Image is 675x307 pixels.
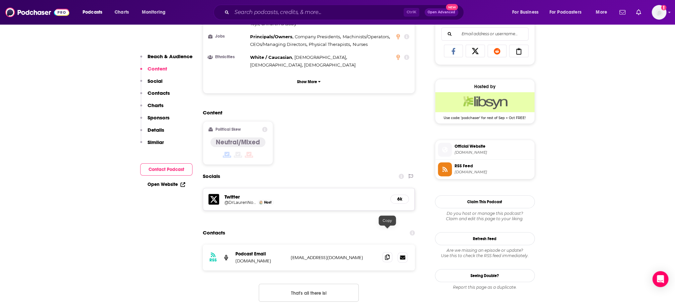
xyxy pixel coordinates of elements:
h3: Ethnicities [208,55,247,59]
button: Social [140,78,163,90]
span: Nurses [353,42,368,47]
a: @DrLaurenNoel [224,200,256,205]
span: Monitoring [142,8,166,17]
span: White / Caucasian [250,55,292,60]
h5: 6k [396,196,403,202]
span: [DEMOGRAPHIC_DATA] [250,62,302,68]
span: Do you host or manage this podcast? [435,211,535,216]
span: Official Website [455,143,532,149]
div: Claim and edit this page to your liking. [435,211,535,222]
span: Toys, Children & Baby [250,21,296,26]
h3: RSS [209,257,217,263]
span: RSS Feed [455,163,532,169]
a: Share on Reddit [488,45,507,57]
div: Report this page as a duplicate. [435,285,535,290]
h4: Neutral/Mixed [216,138,260,146]
a: Open Website [148,182,185,187]
button: Open AdvancedNew [425,8,458,16]
input: Search podcasts, credits, & more... [232,7,404,18]
span: blogtalkradio.com [455,150,532,155]
span: , [295,33,341,41]
div: Copy [379,216,396,226]
a: Show notifications dropdown [617,7,628,18]
span: [DEMOGRAPHIC_DATA] [304,62,356,68]
img: Libsyn Deal: Use code: 'podchaser' for rest of Sep + Oct FREE! [435,92,534,112]
button: Contacts [140,90,170,102]
button: open menu [78,7,111,18]
a: Libsyn Deal: Use code: 'podchaser' for rest of Sep + Oct FREE! [435,92,534,119]
div: Open Intercom Messenger [652,271,668,287]
p: [DOMAIN_NAME] [235,258,285,264]
h5: Twitter [224,194,385,200]
span: , [343,33,390,41]
span: For Podcasters [549,8,581,17]
button: Show profile menu [652,5,666,20]
span: More [596,8,607,17]
div: Search podcasts, credits, & more... [220,5,470,20]
p: Similar [148,139,164,145]
span: Physical Therapists [309,42,350,47]
a: Copy Link [509,45,528,57]
button: Charts [140,102,164,114]
h3: Jobs [208,34,247,39]
h2: Content [203,109,410,116]
p: Content [148,66,167,72]
span: Machinists/Operators [343,34,389,39]
img: Podchaser - Follow, Share and Rate Podcasts [5,6,69,19]
span: Logged in as Ashley_Beenen [652,5,666,20]
p: Show More [297,79,317,84]
button: Claim This Podcast [435,195,535,208]
p: Reach & Audience [148,53,192,60]
span: , [294,54,347,61]
div: Hosted by [435,84,534,89]
a: Share on Facebook [444,45,463,57]
a: Charts [110,7,133,18]
button: Contact Podcast [140,163,192,176]
button: open menu [545,7,591,18]
button: open menu [507,7,547,18]
button: open menu [137,7,174,18]
input: Email address or username... [447,28,523,40]
a: Share on X/Twitter [466,45,485,57]
span: Use code: 'podchaser' for rest of Sep + Oct FREE! [435,112,534,120]
p: Charts [148,102,164,108]
h2: Political Skew [215,127,241,132]
h2: Socials [203,170,220,183]
p: Details [148,127,164,133]
span: New [446,4,458,10]
span: , [309,41,351,48]
button: Content [140,66,167,78]
p: Podcast Email [235,251,285,257]
span: drloshow.libsyn.com [455,170,532,175]
button: Similar [140,139,164,151]
a: Show notifications dropdown [633,7,644,18]
span: , [250,33,293,41]
p: Social [148,78,163,84]
div: Search followers [441,27,528,41]
span: , [250,54,293,61]
span: Host [264,200,271,205]
p: Contacts [148,90,170,96]
a: Official Website[DOMAIN_NAME] [438,143,532,157]
span: [DEMOGRAPHIC_DATA] [294,55,346,60]
a: RSS Feed[DOMAIN_NAME] [438,162,532,176]
button: open menu [591,7,615,18]
div: Are we missing an episode or update? Use this to check the RSS feed immediately. [435,248,535,258]
button: Reach & Audience [140,53,192,66]
svg: Add a profile image [661,5,666,10]
img: Lauren Noel [259,201,263,204]
span: , [250,61,303,69]
p: [EMAIL_ADDRESS][DOMAIN_NAME] [291,255,377,260]
h2: Contacts [203,227,225,239]
button: Nothing here. [259,284,359,302]
span: CEOs/Managing Directors [250,42,306,47]
span: Podcasts [83,8,102,17]
span: Ctrl K [404,8,419,17]
button: Details [140,127,164,139]
button: Show More [208,76,410,88]
p: Sponsors [148,114,169,121]
span: Principals/Owners [250,34,292,39]
span: Open Advanced [428,11,455,14]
